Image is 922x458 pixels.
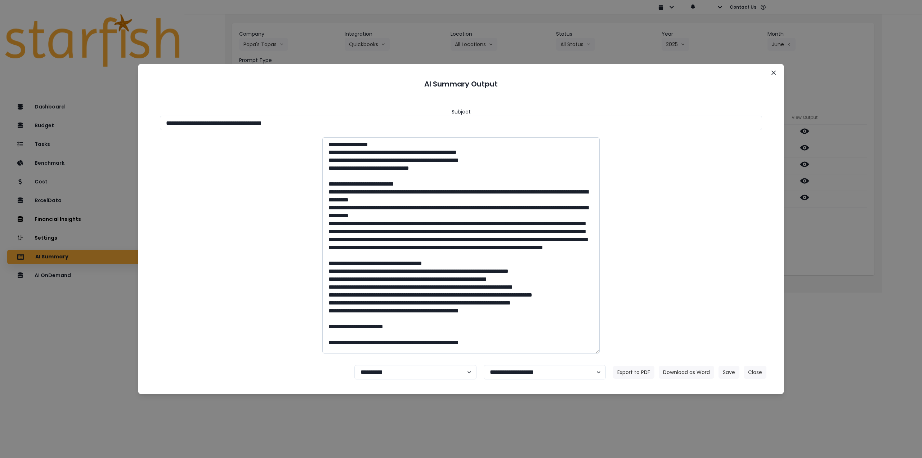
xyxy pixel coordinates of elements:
header: Subject [452,108,471,116]
button: Download as Word [659,366,714,379]
button: Close [768,67,779,79]
button: Close [744,366,766,379]
header: AI Summary Output [147,73,775,95]
button: Save [719,366,739,379]
button: Export to PDF [613,366,654,379]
